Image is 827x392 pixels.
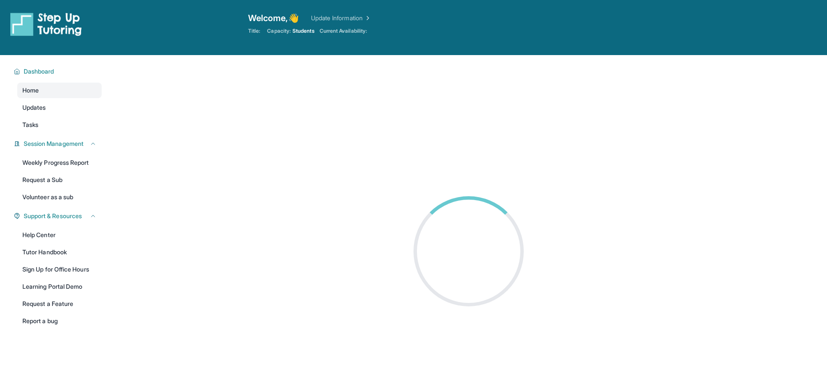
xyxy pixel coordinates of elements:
[17,244,102,260] a: Tutor Handbook
[17,279,102,294] a: Learning Portal Demo
[24,212,82,220] span: Support & Resources
[292,28,314,34] span: Students
[311,14,371,22] a: Update Information
[22,103,46,112] span: Updates
[248,12,299,24] span: Welcome, 👋
[17,117,102,133] a: Tasks
[17,227,102,243] a: Help Center
[248,28,260,34] span: Title:
[20,139,96,148] button: Session Management
[17,172,102,188] a: Request a Sub
[17,189,102,205] a: Volunteer as a sub
[320,28,367,34] span: Current Availability:
[10,12,82,36] img: logo
[17,155,102,170] a: Weekly Progress Report
[17,313,102,329] a: Report a bug
[20,67,96,76] button: Dashboard
[24,139,84,148] span: Session Management
[20,212,96,220] button: Support & Resources
[24,67,54,76] span: Dashboard
[17,83,102,98] a: Home
[22,86,39,95] span: Home
[267,28,291,34] span: Capacity:
[17,100,102,115] a: Updates
[17,296,102,312] a: Request a Feature
[17,262,102,277] a: Sign Up for Office Hours
[363,14,371,22] img: Chevron Right
[22,120,38,129] span: Tasks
